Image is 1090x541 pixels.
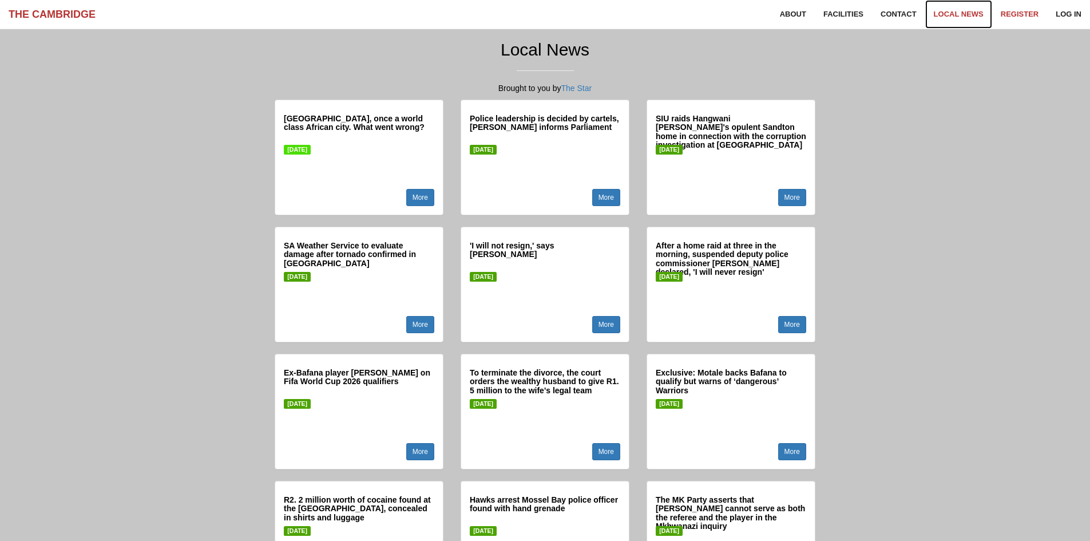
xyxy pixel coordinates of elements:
[656,496,806,519] h5: The MK Party asserts that [PERSON_NAME] cannot serve as both the referee and the player in the Mk...
[656,399,683,409] span: [DATE]
[656,272,683,282] span: [DATE]
[778,443,806,460] a: More
[284,242,434,264] h5: SA Weather Service to evaluate damage after tornado confirmed in [GEOGRAPHIC_DATA]
[470,526,497,536] span: [DATE]
[778,316,806,333] a: More
[656,145,683,155] span: [DATE]
[592,443,620,460] a: More
[656,242,806,264] h5: After a home raid at three in the morning, suspended deputy police commissioner [PERSON_NAME] dec...
[592,189,620,206] a: More
[778,189,806,206] a: More
[284,114,434,137] h5: [GEOGRAPHIC_DATA], once a world class African city. What went wrong?
[592,316,620,333] a: More
[656,114,806,137] h5: SIU raids Hangwani [PERSON_NAME]'s opulent Sandton home in connection with the corruption investi...
[284,369,434,392] h5: Ex-Bafana player [PERSON_NAME] on Fifa World Cup 2026 qualifiers
[470,369,620,392] h5: To terminate the divorce, the court orders the wealthy husband to give R1. 5 million to the wife'...
[406,316,434,333] a: More
[561,84,592,93] a: The Star
[470,242,620,264] h5: 'I will not resign,' says [PERSON_NAME]
[470,399,497,409] span: [DATE]
[284,399,311,409] span: [DATE]
[284,145,311,155] span: [DATE]
[284,496,434,519] h5: R2. 2 million worth of cocaine found at the [GEOGRAPHIC_DATA], concealed in shirts and luggage
[470,496,620,519] h5: Hawks arrest Mossel Bay police officer found with hand grenade
[470,114,620,137] h5: Police leadership is decided by cartels, [PERSON_NAME] informs Parliament
[470,145,497,155] span: [DATE]
[284,272,311,282] span: [DATE]
[656,369,806,392] h5: Exclusive: Motale backs Bafana to qualify but warns of ‘dangerous’ Warriors
[284,526,311,536] span: [DATE]
[275,40,815,59] h2: Local News
[656,526,683,536] span: [DATE]
[406,189,434,206] a: More
[406,443,434,460] a: More
[275,82,815,94] p: Brought to you by
[470,272,497,282] span: [DATE]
